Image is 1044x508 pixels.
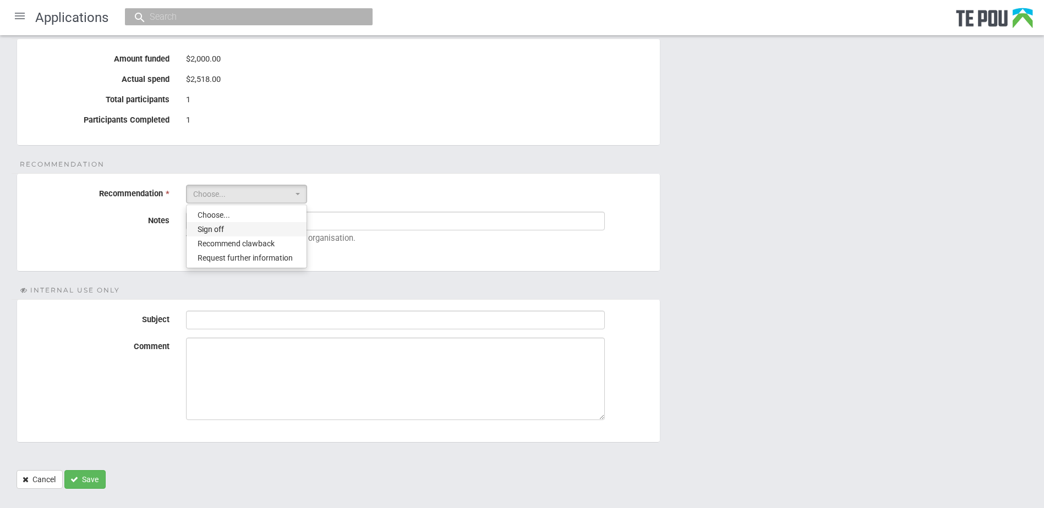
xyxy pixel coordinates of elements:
span: Request further information [198,252,293,263]
span: Comment [134,341,170,351]
label: Actual spend [17,70,178,84]
div: $2,518.00 [186,70,652,89]
button: Choose... [186,185,307,203]
input: Search [146,11,340,23]
span: Choose... [198,209,230,220]
span: Subject [142,314,170,324]
span: Sign off [198,224,224,235]
div: 1 [186,111,652,130]
span: Choose... [193,189,293,200]
label: Total participants [17,91,178,104]
p: These notes will be visible to the organisation. [186,233,652,243]
button: Save [64,470,106,489]
span: Recommend clawback [198,238,275,249]
span: Recommendation [99,189,163,198]
a: Cancel [17,470,63,489]
span: Notes [148,216,170,225]
label: Participants Completed [17,111,178,125]
label: Amount funded [17,50,178,64]
div: $2,000.00 [186,50,652,69]
div: 1 [186,91,652,109]
span: Recommendation [20,159,105,169]
span: Internal use only [20,285,120,295]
